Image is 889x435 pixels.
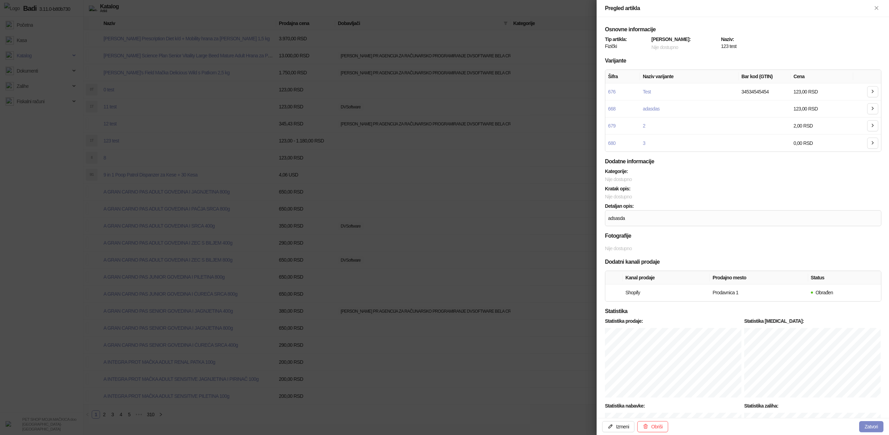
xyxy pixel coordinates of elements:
strong: Detaljan opis : [605,203,634,209]
strong: Kategorije : [605,169,628,174]
th: Kanal prodaje [623,271,710,285]
button: Zatvori [872,4,881,13]
strong: [PERSON_NAME] : [651,36,691,42]
td: Prodajno mesto [710,285,808,302]
a: 680 [608,140,615,146]
th: Prodajno mesto [710,271,808,285]
strong: Kratak opis : [605,186,630,191]
td: 123,00 RSD [791,83,853,100]
h5: Varijante [605,57,881,65]
button: Izmeni [602,421,634,432]
td: 123,00 RSD [791,100,853,117]
strong: Naziv : [721,36,734,42]
button: Zatvori [859,421,883,432]
button: Obriši [637,421,668,432]
td: 0,00 RSD [791,134,853,151]
span: Nije dostupno [605,246,632,251]
div: Prodavnica 1 [711,287,740,298]
h5: Fotografije [605,232,881,240]
strong: Statistika prodaje : [605,318,643,324]
a: 3 [643,140,645,146]
p: adsasda [608,215,878,221]
td: 2,00 RSD [791,117,853,134]
a: 2 [643,123,645,129]
strong: Statistika nabavke : [605,403,645,409]
h5: Statistika [605,307,881,315]
h5: Dodatni kanali prodaje [605,258,881,266]
span: Nije dostupno [651,44,678,50]
a: 679 [608,123,615,129]
span: Obrađen [816,290,833,295]
th: Cena [791,70,853,83]
strong: Statistika zaliha : [744,403,778,409]
a: Test [643,89,651,95]
th: Naziv varijante [640,70,739,83]
div: Shopify [624,287,641,298]
div: Pregled artikla [605,4,872,13]
a: adasdas [643,106,659,112]
td: 34534545454 [739,83,791,100]
th: Status [808,271,881,285]
h5: Dodatne informacije [605,157,881,166]
h5: Osnovne informacije [605,25,881,34]
strong: Tip artikla : [605,36,627,42]
span: Nije dostupno [605,194,632,199]
a: 668 [608,106,615,112]
div: 123 test [720,43,881,49]
td: Status [808,285,881,302]
span: Nije dostupno [605,177,632,182]
a: 676 [608,89,615,95]
th: Bar kod (GTIN) [739,70,791,83]
strong: Statistika [MEDICAL_DATA] : [744,318,804,324]
td: Kanal prodaje [623,285,710,302]
div: Fizički [604,43,649,49]
th: Šifra [605,70,640,83]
